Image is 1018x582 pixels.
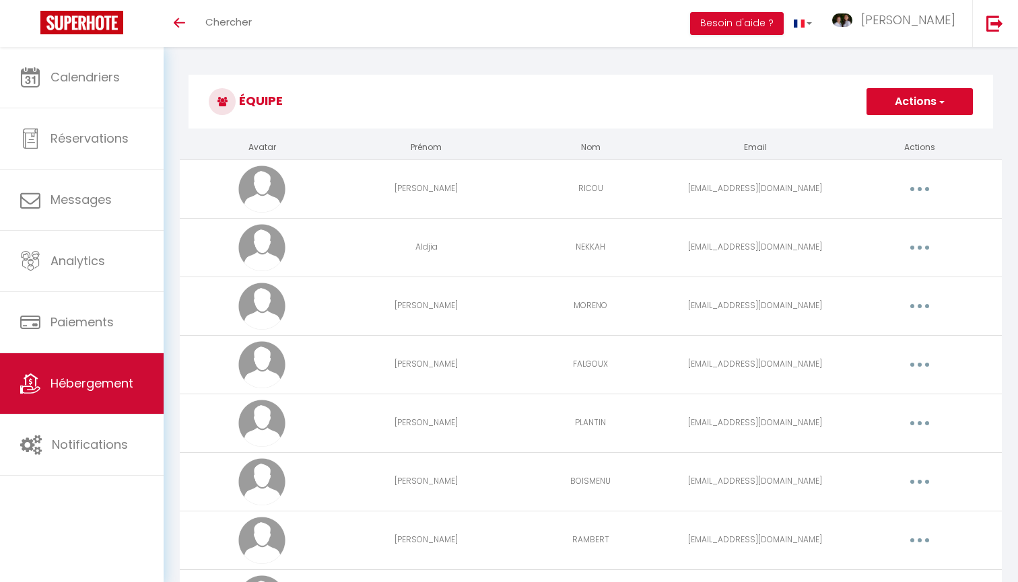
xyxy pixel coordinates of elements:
h3: Équipe [189,75,993,129]
img: Super Booking [40,11,123,34]
td: [EMAIL_ADDRESS][DOMAIN_NAME] [673,218,838,277]
td: NEKKAH [508,218,673,277]
th: Prénom [344,136,508,159]
td: [PERSON_NAME] [344,394,508,452]
td: [EMAIL_ADDRESS][DOMAIN_NAME] [673,277,838,335]
img: avatar.png [238,166,285,213]
td: MORENO [508,277,673,335]
span: [PERSON_NAME] [861,11,955,28]
img: avatar.png [238,517,285,564]
img: avatar.png [238,224,285,271]
td: FALGOUX [508,335,673,394]
span: Calendriers [50,69,120,85]
td: PLANTIN [508,394,673,452]
span: Messages [50,191,112,208]
td: [PERSON_NAME] [344,511,508,569]
img: ... [832,13,852,27]
img: avatar.png [238,283,285,330]
td: [EMAIL_ADDRESS][DOMAIN_NAME] [673,452,838,511]
img: avatar.png [238,458,285,505]
td: [PERSON_NAME] [344,277,508,335]
td: [PERSON_NAME] [344,335,508,394]
span: Analytics [50,252,105,269]
span: Notifications [52,436,128,453]
th: Email [673,136,838,159]
td: Aldjia [344,218,508,277]
td: [EMAIL_ADDRESS][DOMAIN_NAME] [673,159,838,218]
td: [EMAIL_ADDRESS][DOMAIN_NAME] [673,511,838,569]
span: Réservations [50,130,129,147]
th: Nom [508,136,673,159]
span: Hébergement [50,375,133,392]
td: RAMBERT [508,511,673,569]
span: Chercher [205,15,252,29]
td: [EMAIL_ADDRESS][DOMAIN_NAME] [673,335,838,394]
td: RICOU [508,159,673,218]
td: [PERSON_NAME] [344,159,508,218]
img: logout [986,15,1003,32]
td: BOISMENU [508,452,673,511]
img: avatar.png [238,400,285,447]
td: [PERSON_NAME] [344,452,508,511]
span: Paiements [50,314,114,330]
button: Actions [867,88,973,115]
td: [EMAIL_ADDRESS][DOMAIN_NAME] [673,394,838,452]
th: Avatar [180,136,344,159]
img: avatar.png [238,341,285,388]
button: Besoin d'aide ? [690,12,784,35]
button: Ouvrir le widget de chat LiveChat [11,5,51,46]
th: Actions [838,136,1002,159]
